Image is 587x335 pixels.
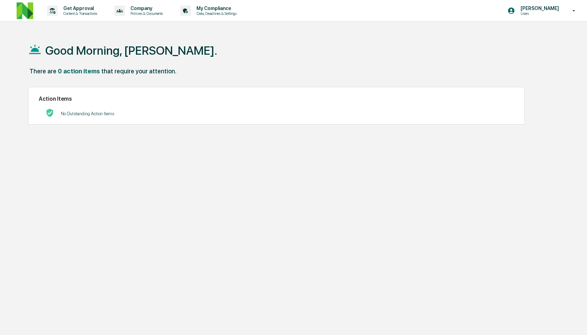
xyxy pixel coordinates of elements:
img: No Actions logo [46,109,54,117]
div: that require your attention. [101,67,176,75]
p: Content & Transactions [58,11,101,16]
p: Company [125,6,166,11]
p: Users [515,11,562,16]
p: Get Approval [58,6,101,11]
p: Data, Deadlines & Settings [191,11,240,16]
p: [PERSON_NAME] [515,6,562,11]
div: 0 action items [58,67,100,75]
div: There are [29,67,56,75]
p: No Outstanding Action Items [61,111,114,116]
h2: Action Items [39,96,514,102]
p: My Compliance [191,6,240,11]
img: logo [17,2,33,19]
p: Policies & Documents [125,11,166,16]
h1: Good Morning, [PERSON_NAME]. [45,44,217,57]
